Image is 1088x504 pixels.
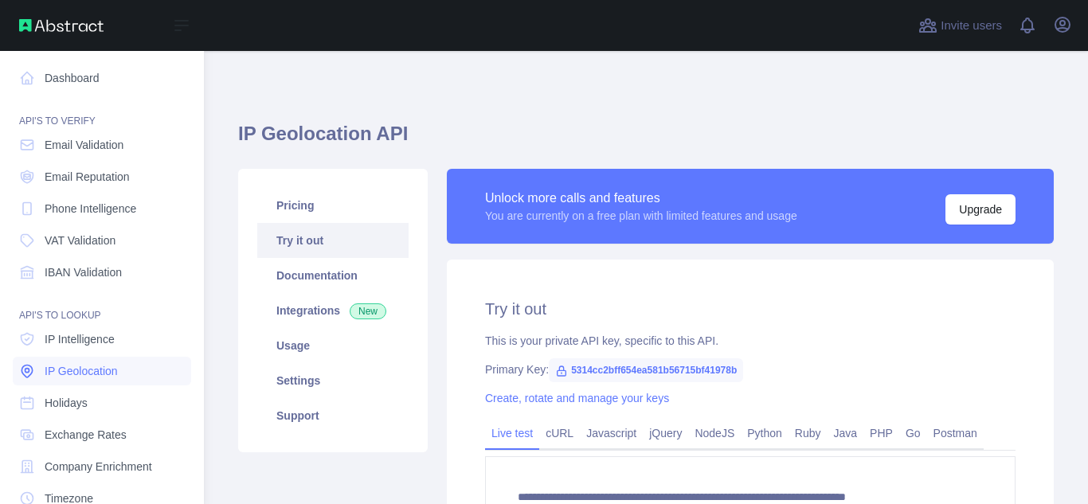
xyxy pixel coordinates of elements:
[257,258,409,293] a: Documentation
[13,131,191,159] a: Email Validation
[13,194,191,223] a: Phone Intelligence
[350,303,386,319] span: New
[257,223,409,258] a: Try it out
[45,169,130,185] span: Email Reputation
[485,208,797,224] div: You are currently on a free plan with limited features and usage
[13,258,191,287] a: IBAN Validation
[45,264,122,280] span: IBAN Validation
[257,363,409,398] a: Settings
[13,452,191,481] a: Company Enrichment
[238,121,1054,159] h1: IP Geolocation API
[13,389,191,417] a: Holidays
[789,420,828,446] a: Ruby
[13,325,191,354] a: IP Intelligence
[13,64,191,92] a: Dashboard
[485,392,669,404] a: Create, rotate and manage your keys
[257,328,409,363] a: Usage
[45,232,115,248] span: VAT Validation
[45,363,118,379] span: IP Geolocation
[45,395,88,411] span: Holidays
[45,427,127,443] span: Exchange Rates
[828,420,864,446] a: Java
[13,96,191,127] div: API'S TO VERIFY
[899,420,927,446] a: Go
[915,13,1005,38] button: Invite users
[549,358,743,382] span: 5314cc2bff654ea581b56715bf41978b
[485,298,1016,320] h2: Try it out
[539,420,580,446] a: cURL
[257,188,409,223] a: Pricing
[13,226,191,255] a: VAT Validation
[257,293,409,328] a: Integrations New
[257,398,409,433] a: Support
[13,162,191,191] a: Email Reputation
[13,420,191,449] a: Exchange Rates
[643,420,688,446] a: jQuery
[485,361,1016,377] div: Primary Key:
[945,194,1016,225] button: Upgrade
[45,331,115,347] span: IP Intelligence
[688,420,741,446] a: NodeJS
[580,420,643,446] a: Javascript
[941,17,1002,35] span: Invite users
[19,19,104,32] img: Abstract API
[927,420,984,446] a: Postman
[13,357,191,385] a: IP Geolocation
[13,290,191,322] div: API'S TO LOOKUP
[45,459,152,475] span: Company Enrichment
[45,137,123,153] span: Email Validation
[45,201,136,217] span: Phone Intelligence
[863,420,899,446] a: PHP
[485,420,539,446] a: Live test
[485,333,1016,349] div: This is your private API key, specific to this API.
[741,420,789,446] a: Python
[485,189,797,208] div: Unlock more calls and features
